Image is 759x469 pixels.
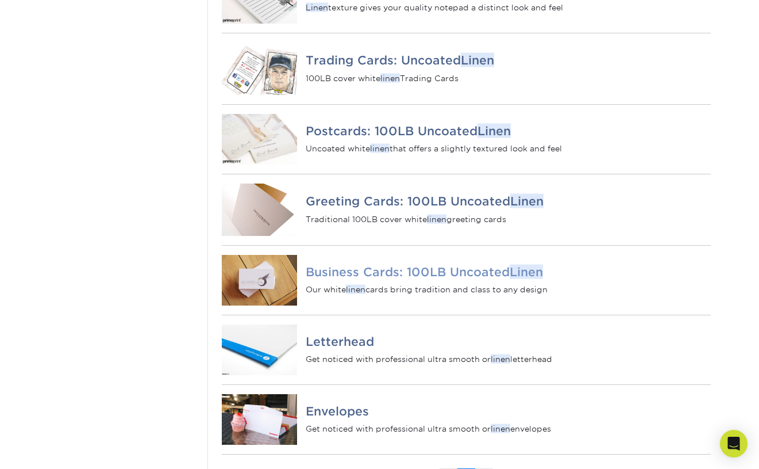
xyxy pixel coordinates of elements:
p: Traditional 100LB cover white greeting cards [306,213,710,224]
div: Open Intercom Messenger [720,430,748,457]
h4: Greeting Cards: 100LB Uncoated [306,195,710,208]
img: Letterhead [222,325,298,375]
p: texture gives your quality notepad a distinct look and feel [306,2,710,13]
em: linen [491,424,510,433]
a: Postcards: 100LB Uncoated Linen Postcards: 100LB UncoatedLinen Uncoated whitelinenthat offers a s... [222,105,711,174]
p: Get noticed with professional ultra smooth or envelopes [306,423,710,434]
img: Postcards: 100LB Uncoated Linen [222,114,298,165]
img: Greeting Cards: 100LB Uncoated Linen [222,184,298,236]
a: Trading Cards: Uncoated Linen Trading Cards: UncoatedLinen 100LB cover whitelinenTrading Cards [222,33,711,104]
em: linen [346,285,365,294]
em: linen [427,214,446,223]
em: Linen [510,194,544,208]
h4: Trading Cards: Uncoated [306,54,710,67]
em: Linen [477,123,511,138]
p: Get noticed with professional ultra smooth or letterhead [306,353,710,365]
img: Business Cards: 100LB Uncoated Linen [222,255,298,306]
a: Business Cards: 100LB Uncoated Linen Business Cards: 100LB UncoatedLinen Our whitelinencards brin... [222,246,711,315]
p: Our white cards bring tradition and class to any design [306,284,710,295]
em: Linen [306,3,328,12]
a: Envelopes Envelopes Get noticed with professional ultra smooth orlinenenvelopes [222,385,711,454]
em: linen [491,354,510,364]
h4: Postcards: 100LB Uncoated [306,124,710,138]
p: 100LB cover white Trading Cards [306,72,710,83]
p: Uncoated white that offers a slightly textured look and feel [306,143,710,154]
img: Envelopes [222,394,298,445]
h4: Envelopes [306,404,710,418]
em: Linen [510,264,543,279]
a: Greeting Cards: 100LB Uncoated Linen Greeting Cards: 100LB UncoatedLinen Traditional 100LB cover ... [222,174,711,245]
a: Letterhead Letterhead Get noticed with professional ultra smooth orlinenletterhead [222,315,711,384]
em: Linen [461,53,494,67]
em: linen [370,144,390,153]
h4: Business Cards: 100LB Uncoated [306,265,710,279]
h4: Letterhead [306,334,710,348]
img: Trading Cards: Uncoated Linen [222,43,298,95]
em: linen [380,73,400,82]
